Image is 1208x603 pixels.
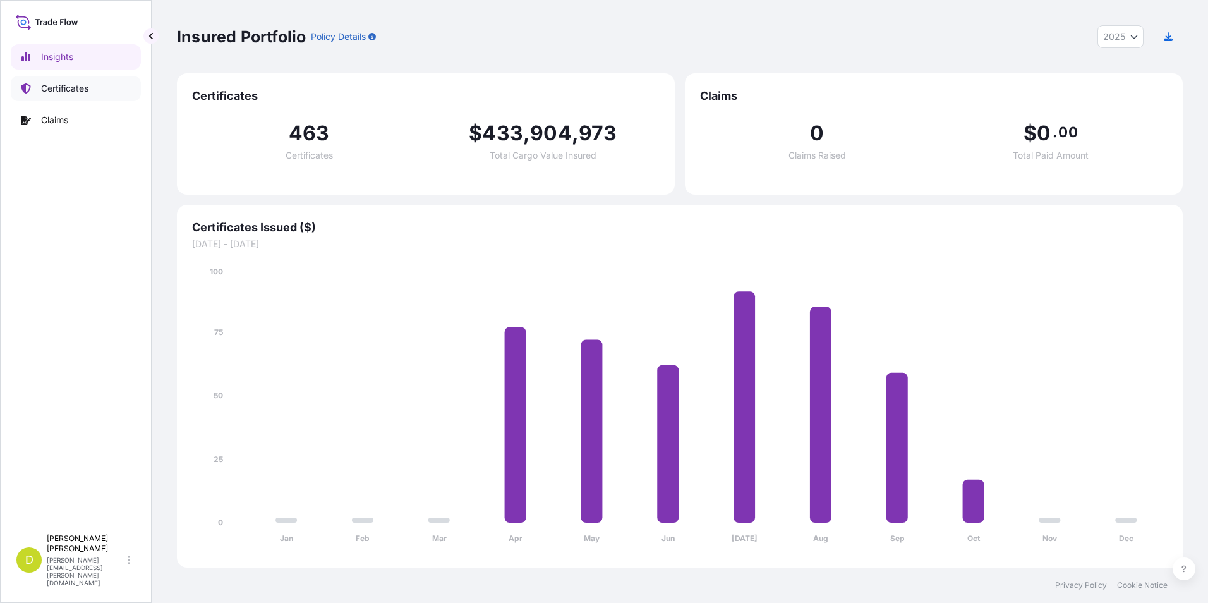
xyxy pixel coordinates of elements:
[11,76,141,101] a: Certificates
[732,533,758,543] tspan: [DATE]
[47,556,125,587] p: [PERSON_NAME][EMAIL_ADDRESS][PERSON_NAME][DOMAIN_NAME]
[1053,127,1057,137] span: .
[192,220,1168,235] span: Certificates Issued ($)
[1055,580,1107,590] a: Privacy Policy
[41,114,68,126] p: Claims
[218,518,223,527] tspan: 0
[509,533,522,543] tspan: Apr
[41,82,88,95] p: Certificates
[788,151,846,160] span: Claims Raised
[1097,25,1144,48] button: Year Selector
[572,123,579,143] span: ,
[661,533,675,543] tspan: Jun
[579,123,617,143] span: 973
[1037,123,1051,143] span: 0
[1042,533,1058,543] tspan: Nov
[177,27,306,47] p: Insured Portfolio
[11,44,141,70] a: Insights
[289,123,330,143] span: 463
[813,533,828,543] tspan: Aug
[11,107,141,133] a: Claims
[432,533,447,543] tspan: Mar
[214,454,223,464] tspan: 25
[41,51,73,63] p: Insights
[700,88,1168,104] span: Claims
[890,533,905,543] tspan: Sep
[25,554,33,566] span: D
[1058,127,1077,137] span: 00
[286,151,333,160] span: Certificates
[530,123,572,143] span: 904
[1103,30,1125,43] span: 2025
[482,123,523,143] span: 433
[192,88,660,104] span: Certificates
[1024,123,1037,143] span: $
[356,533,370,543] tspan: Feb
[1013,151,1089,160] span: Total Paid Amount
[967,533,981,543] tspan: Oct
[280,533,293,543] tspan: Jan
[469,123,482,143] span: $
[47,533,125,554] p: [PERSON_NAME] [PERSON_NAME]
[192,238,1168,250] span: [DATE] - [DATE]
[810,123,824,143] span: 0
[490,151,596,160] span: Total Cargo Value Insured
[584,533,600,543] tspan: May
[523,123,530,143] span: ,
[214,327,223,337] tspan: 75
[1119,533,1133,543] tspan: Dec
[210,267,223,276] tspan: 100
[214,391,223,400] tspan: 50
[311,30,366,43] p: Policy Details
[1117,580,1168,590] a: Cookie Notice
